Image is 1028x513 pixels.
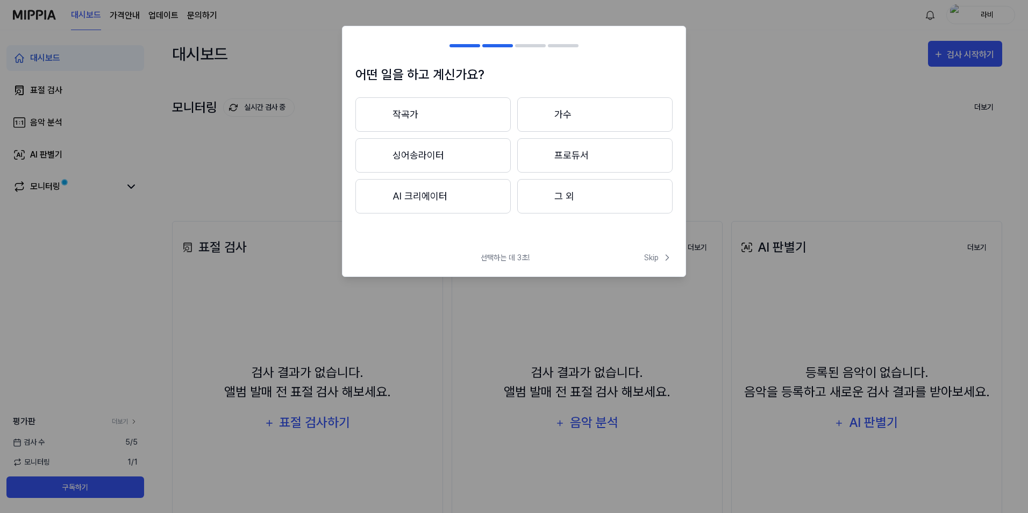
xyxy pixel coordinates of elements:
[517,138,673,173] button: 프로듀서
[517,179,673,213] button: 그 외
[517,97,673,132] button: 가수
[355,179,511,213] button: AI 크리에이터
[644,252,673,263] span: Skip
[355,138,511,173] button: 싱어송라이터
[355,97,511,132] button: 작곡가
[355,65,673,84] h1: 어떤 일을 하고 계신가요?
[642,252,673,263] button: Skip
[481,252,530,263] span: 선택하는 데 3초!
